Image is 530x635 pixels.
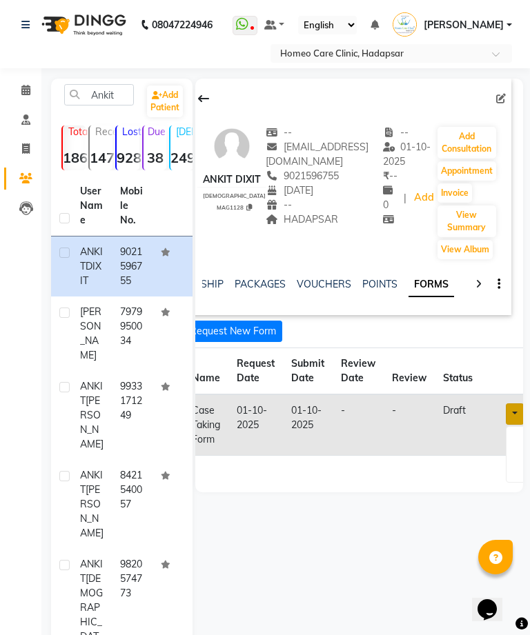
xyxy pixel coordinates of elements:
span: -- [266,199,292,211]
td: 01-10-2025 [228,394,283,456]
span: [PERSON_NAME] [80,305,101,361]
th: User Name [72,176,112,236]
td: Case Taking Form [184,394,228,456]
th: Review Date [333,348,384,395]
th: Name [184,348,228,395]
p: [DEMOGRAPHIC_DATA] [176,125,193,138]
span: [PERSON_NAME] [424,18,504,32]
a: PACKAGES [235,278,286,290]
td: 9021596755 [112,236,152,296]
td: 8421540057 [112,460,152,549]
p: Lost [122,125,139,138]
span: HADAPSAR [266,213,338,225]
button: Add Consultation [438,127,496,159]
td: 7979950034 [112,296,152,371]
th: Request Date [228,348,283,395]
a: Add Patient [147,85,183,117]
p: Recent [95,125,112,138]
strong: 1477 [90,149,112,166]
span: [PERSON_NAME] [80,483,104,539]
button: Invoice [438,183,472,203]
span: -- [266,126,292,139]
span: [EMAIL_ADDRESS][DOMAIN_NAME] [266,141,369,168]
strong: 18699 [63,149,86,166]
div: MAG1128 [203,202,266,212]
iframe: chat widget [472,580,516,621]
span: ANKIT [80,245,103,272]
span: ANKIT [80,469,103,496]
td: - [384,394,435,456]
b: 08047224946 [152,6,213,44]
div: ANKIT DIXIT [197,172,266,187]
td: - [333,394,384,456]
td: 9933171249 [112,371,152,460]
span: [DEMOGRAPHIC_DATA] [203,192,266,199]
td: 01-10-2025 [283,394,333,456]
span: [DATE] [266,184,313,196]
span: 01-10-2025 [383,141,431,168]
th: Mobile No. [112,176,152,236]
span: | [404,191,406,205]
button: View Summary [438,205,496,237]
span: ₹ [383,170,389,182]
button: Request New Form [184,321,282,342]
span: [PERSON_NAME] [80,394,104,450]
a: VOUCHERS [297,278,351,290]
a: FORMS [409,272,454,297]
span: ANKIT [80,380,103,407]
span: 9021596755 [266,170,339,182]
th: Status [435,348,481,395]
strong: 2491 [170,149,193,166]
span: -- [383,126,409,139]
input: Search by Name/Mobile/Email/Code [64,84,134,105]
button: View Album [438,240,493,259]
strong: 928 [117,149,139,166]
a: POINTS [362,278,397,290]
td: draft [435,394,481,456]
button: Appointment [438,161,496,181]
p: Due [146,125,166,138]
strong: 38 [144,149,166,166]
th: Submit Date [283,348,333,395]
img: logo [35,6,130,44]
a: Add [412,188,436,208]
span: ANKIT [80,558,103,585]
span: 0 [383,184,398,211]
p: Total [68,125,86,138]
div: Back to Client [189,85,218,112]
img: Dr Komal Saste [393,12,417,37]
th: Review [384,348,435,395]
img: avatar [211,125,253,167]
span: -- [383,170,397,182]
span: DIXIT [80,260,101,287]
